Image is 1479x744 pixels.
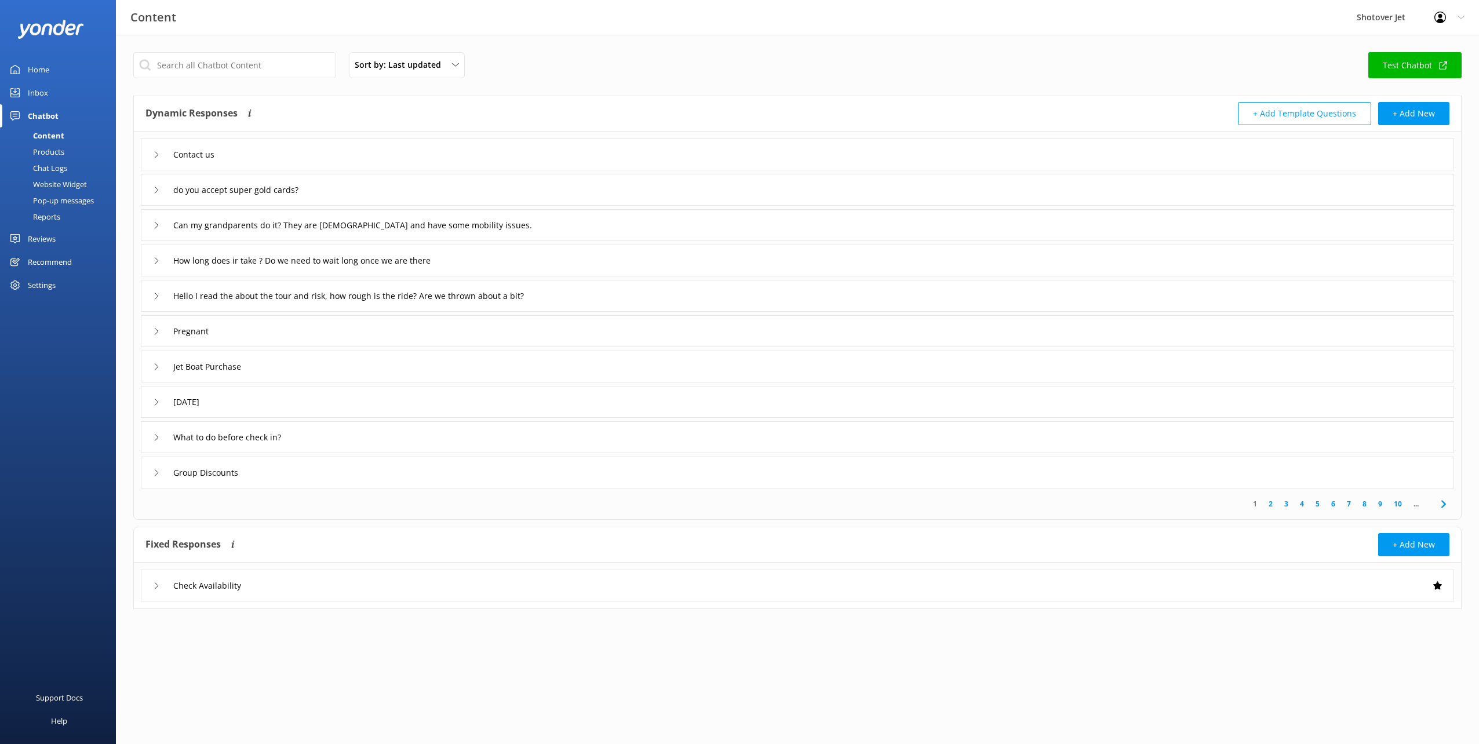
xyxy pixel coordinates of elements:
a: Website Widget [7,176,116,192]
h3: Content [130,8,176,27]
button: + Add New [1378,533,1449,556]
input: Search all Chatbot Content [133,52,336,78]
a: 3 [1278,498,1294,509]
span: Sort by: Last updated [355,59,448,71]
a: 4 [1294,498,1310,509]
a: Content [7,127,116,144]
a: Chat Logs [7,160,116,176]
img: yonder-white-logo.png [17,20,84,39]
a: Pop-up messages [7,192,116,209]
div: Support Docs [36,686,83,709]
a: Products [7,144,116,160]
div: Chatbot [28,104,59,127]
button: + Add New [1378,102,1449,125]
div: Recommend [28,250,72,273]
h4: Dynamic Responses [145,102,238,125]
div: Home [28,58,49,81]
h4: Fixed Responses [145,533,221,556]
div: Inbox [28,81,48,104]
a: Test Chatbot [1368,52,1462,78]
div: Reviews [28,227,56,250]
div: Reports [7,209,60,225]
a: 2 [1263,498,1278,509]
div: Products [7,144,64,160]
a: 9 [1372,498,1388,509]
a: 6 [1325,498,1341,509]
a: 8 [1357,498,1372,509]
div: Content [7,127,64,144]
div: Pop-up messages [7,192,94,209]
a: Reports [7,209,116,225]
div: Website Widget [7,176,87,192]
div: Settings [28,273,56,297]
a: 5 [1310,498,1325,509]
a: 1 [1247,498,1263,509]
button: + Add Template Questions [1238,102,1371,125]
div: Chat Logs [7,160,67,176]
a: 10 [1388,498,1408,509]
div: Help [51,709,67,732]
a: 7 [1341,498,1357,509]
span: ... [1408,498,1425,509]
